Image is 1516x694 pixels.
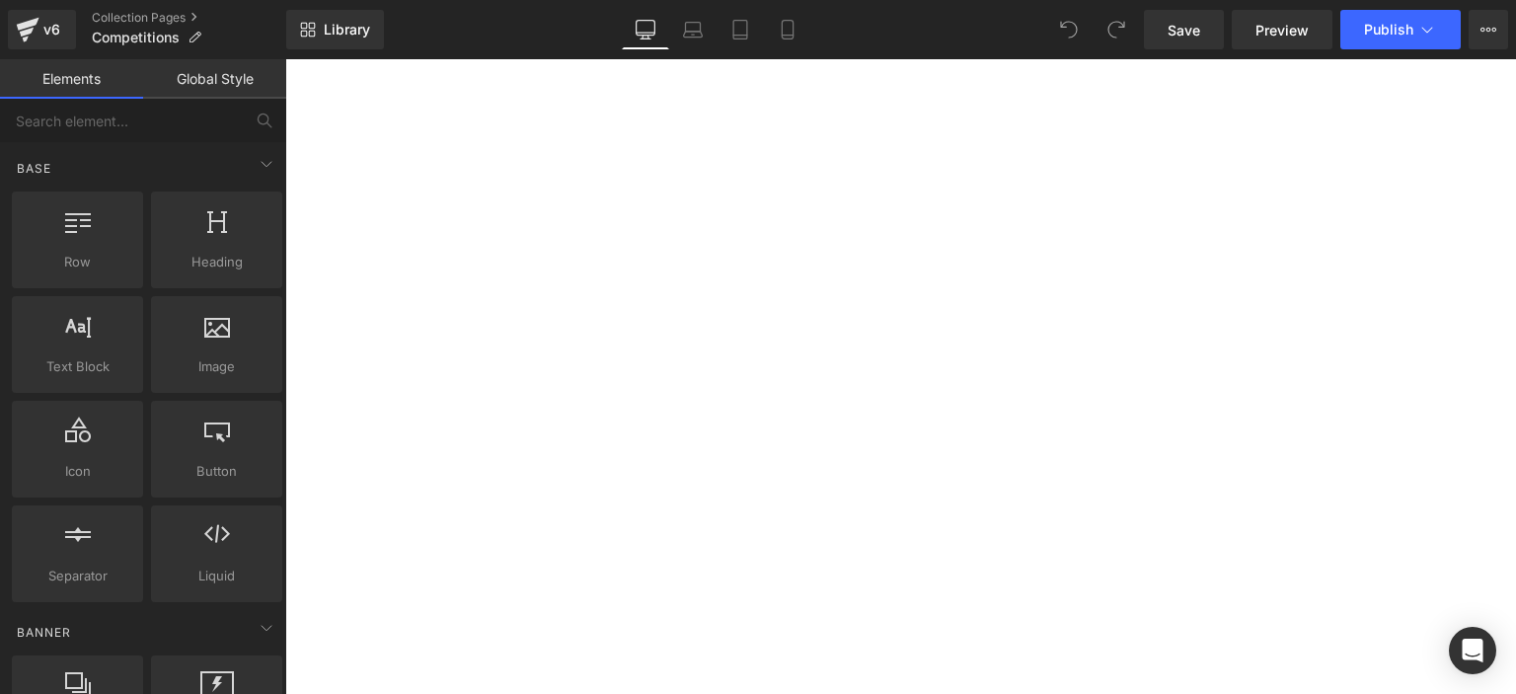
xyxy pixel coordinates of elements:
[1097,10,1136,49] button: Redo
[15,623,73,642] span: Banner
[286,10,384,49] a: New Library
[1049,10,1089,49] button: Undo
[1364,22,1413,38] span: Publish
[18,356,137,377] span: Text Block
[764,10,811,49] a: Mobile
[143,59,286,99] a: Global Style
[1255,20,1309,40] span: Preview
[324,21,370,39] span: Library
[8,10,76,49] a: v6
[18,252,137,272] span: Row
[157,566,276,586] span: Liquid
[157,461,276,482] span: Button
[1449,627,1496,674] div: Open Intercom Messenger
[669,10,717,49] a: Laptop
[1469,10,1508,49] button: More
[92,30,180,45] span: Competitions
[622,10,669,49] a: Desktop
[1168,20,1200,40] span: Save
[18,566,137,586] span: Separator
[157,356,276,377] span: Image
[18,461,137,482] span: Icon
[717,10,764,49] a: Tablet
[15,159,53,178] span: Base
[157,252,276,272] span: Heading
[39,17,64,42] div: v6
[92,10,286,26] a: Collection Pages
[1340,10,1461,49] button: Publish
[1232,10,1332,49] a: Preview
